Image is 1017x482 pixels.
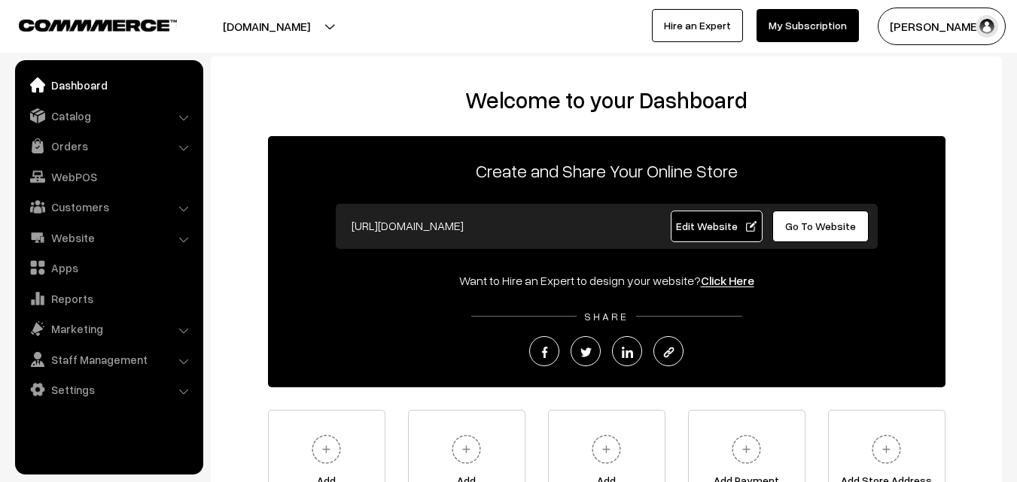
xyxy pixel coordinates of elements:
div: Want to Hire an Expert to design your website? [268,271,945,290]
a: Dashboard [19,71,198,99]
a: COMMMERCE [19,15,151,33]
a: Customers [19,193,198,220]
a: Marketing [19,315,198,342]
a: Catalog [19,102,198,129]
a: WebPOS [19,163,198,190]
img: plus.svg [726,429,767,470]
a: Edit Website [671,211,763,242]
a: Orders [19,132,198,159]
img: plus.svg [446,429,487,470]
img: plus.svg [306,429,347,470]
span: Edit Website [676,220,757,232]
button: [DOMAIN_NAME] [170,8,363,45]
a: Go To Website [772,211,869,242]
h2: Welcome to your Dashboard [226,86,987,114]
a: Reports [19,285,198,312]
span: SHARE [577,310,636,323]
a: Click Here [701,273,754,288]
a: Hire an Expert [652,9,743,42]
p: Create and Share Your Online Store [268,157,945,184]
img: plus.svg [866,429,907,470]
button: [PERSON_NAME] [878,8,1006,45]
img: COMMMERCE [19,20,177,31]
span: Go To Website [785,220,856,232]
a: Website [19,224,198,251]
a: Apps [19,254,198,281]
img: plus.svg [586,429,627,470]
a: My Subscription [757,9,859,42]
a: Settings [19,376,198,403]
img: user [976,15,998,38]
a: Staff Management [19,346,198,373]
